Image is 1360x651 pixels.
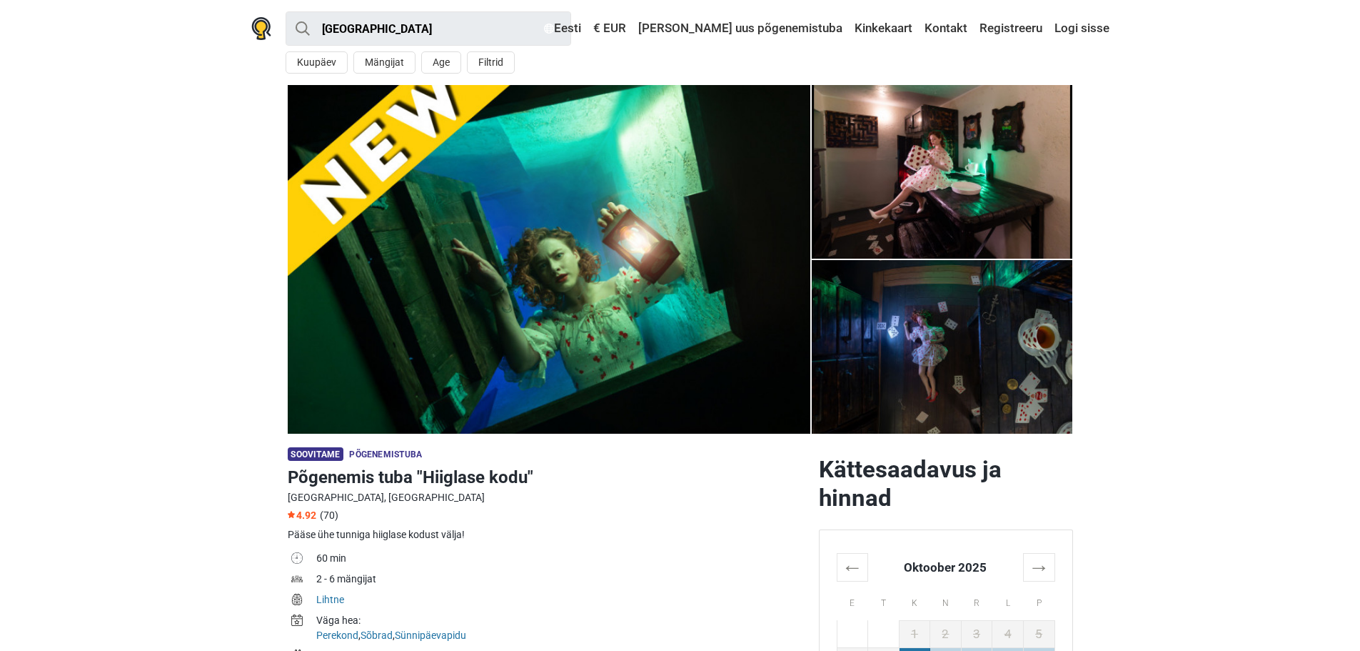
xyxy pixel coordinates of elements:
[288,85,810,434] a: Põgenemis tuba "Hiiglase kodu" photo 12
[544,24,554,34] img: Eesti
[868,581,900,620] th: T
[635,16,846,41] a: [PERSON_NAME] uus põgenemistuba
[851,16,916,41] a: Kinkekaart
[590,16,630,41] a: € EUR
[288,490,807,505] div: [GEOGRAPHIC_DATA], [GEOGRAPHIC_DATA]
[286,51,348,74] button: Kuupäev
[961,581,992,620] th: R
[899,581,930,620] th: K
[812,260,1073,434] img: Põgenemis tuba "Hiiglase kodu" photo 5
[421,51,461,74] button: Age
[288,85,810,434] img: Põgenemis tuba "Hiiglase kodu" photo 13
[976,16,1046,41] a: Registreeru
[286,11,571,46] input: proovi “Tallinn”
[353,51,415,74] button: Mängijat
[899,620,930,647] td: 1
[930,581,962,620] th: N
[349,449,422,459] span: Põgenemistuba
[316,594,344,605] a: Lihtne
[1023,581,1054,620] th: P
[288,527,807,542] div: Pääse ühe tunniga hiiglase kodust välja!
[316,570,807,591] td: 2 - 6 mängijat
[1023,620,1054,647] td: 5
[251,17,271,40] img: Nowescape logo
[540,16,585,41] a: Eesti
[1051,16,1109,41] a: Logi sisse
[812,260,1073,434] a: Põgenemis tuba "Hiiglase kodu" photo 4
[837,581,868,620] th: E
[961,620,992,647] td: 3
[316,612,807,647] td: , ,
[316,613,807,628] div: Väga hea:
[288,511,295,518] img: Star
[868,553,1024,581] th: Oktoober 2025
[361,630,393,641] a: Sõbrad
[921,16,971,41] a: Kontakt
[992,581,1024,620] th: L
[992,620,1024,647] td: 4
[316,550,807,570] td: 60 min
[1023,553,1054,581] th: →
[812,85,1073,259] a: Põgenemis tuba "Hiiglase kodu" photo 3
[395,630,466,641] a: Sünnipäevapidu
[837,553,868,581] th: ←
[288,464,807,490] h1: Põgenemis tuba "Hiiglase kodu"
[288,447,344,461] span: Soovitame
[930,620,962,647] td: 2
[316,630,358,641] a: Perekond
[467,51,515,74] button: Filtrid
[812,85,1073,259] img: Põgenemis tuba "Hiiglase kodu" photo 4
[288,510,316,521] span: 4.92
[819,455,1073,512] h2: Kättesaadavus ja hinnad
[320,510,338,521] span: (70)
